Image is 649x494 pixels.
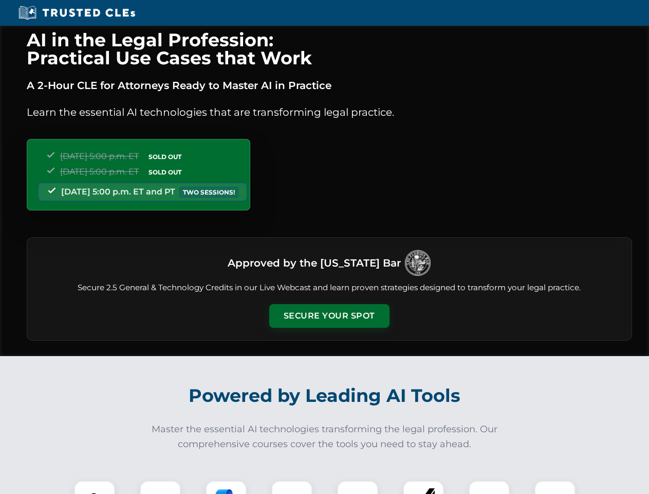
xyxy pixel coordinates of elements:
p: Secure 2.5 General & Technology Credits in our Live Webcast and learn proven strategies designed ... [40,282,619,294]
p: A 2-Hour CLE for Attorneys Ready to Master AI in Practice [27,77,632,94]
h1: AI in the Legal Profession: Practical Use Cases that Work [27,31,632,67]
button: Secure Your Spot [269,304,390,328]
p: Master the essential AI technologies transforming the legal profession. Our comprehensive courses... [145,422,505,452]
img: Trusted CLEs [15,5,138,21]
span: [DATE] 5:00 p.m. ET [60,167,139,177]
h3: Approved by the [US_STATE] Bar [228,254,401,272]
span: SOLD OUT [145,151,185,162]
span: [DATE] 5:00 p.m. ET [60,151,139,161]
span: SOLD OUT [145,167,185,178]
img: Logo [405,250,431,276]
h2: Powered by Leading AI Tools [40,378,609,414]
p: Learn the essential AI technologies that are transforming legal practice. [27,104,632,120]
